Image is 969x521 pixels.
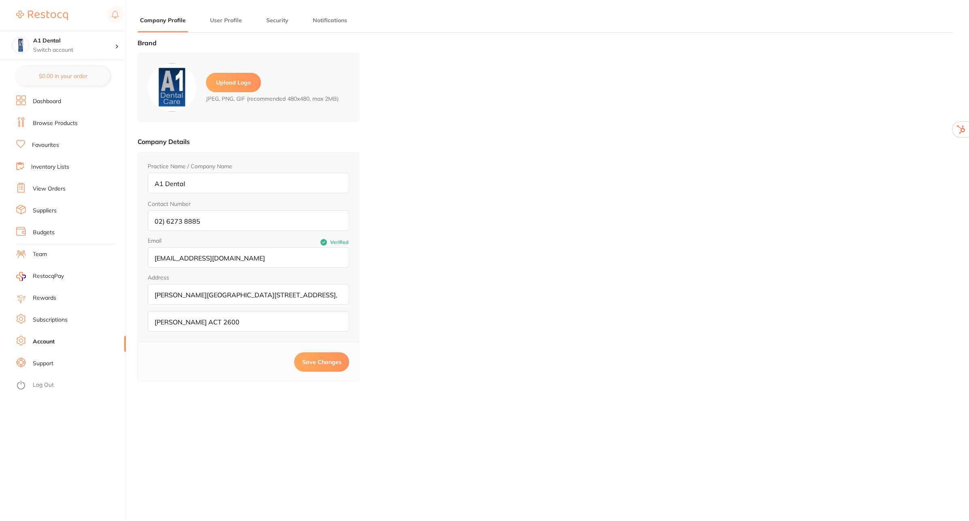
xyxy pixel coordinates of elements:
[33,46,115,54] p: Switch account
[310,17,350,24] button: Notifications
[264,17,291,24] button: Security
[138,138,190,146] label: Company Details
[33,316,68,324] a: Subscriptions
[206,95,339,102] span: JPEG, PNG, GIF (recommended 480x480, max 2MB)
[302,358,341,366] span: Save Changes
[33,360,53,368] a: Support
[206,73,261,92] label: Upload Logo
[148,63,196,112] img: logo
[31,163,69,171] a: Inventory Lists
[148,163,232,169] label: Practice Name / Company Name
[33,381,54,389] a: Log Out
[33,294,56,302] a: Rewards
[16,6,68,25] a: Restocq Logo
[33,119,78,127] a: Browse Products
[16,379,123,392] button: Log Out
[33,185,66,193] a: View Orders
[33,229,55,237] a: Budgets
[208,17,244,24] button: User Profile
[16,11,68,20] img: Restocq Logo
[138,17,188,24] button: Company Profile
[148,201,191,207] label: Contact Number
[33,207,57,215] a: Suppliers
[32,141,59,149] a: Favourites
[138,39,157,47] label: Brand
[33,37,115,45] h4: A1 Dental
[13,37,29,53] img: A1 Dental
[33,338,55,346] a: Account
[16,66,110,86] button: $0.00 in your order
[33,272,64,280] span: RestocqPay
[330,239,348,245] span: Verified
[16,272,26,281] img: RestocqPay
[148,237,248,244] label: Email
[16,272,64,281] a: RestocqPay
[33,250,47,258] a: Team
[294,352,349,372] button: Save Changes
[33,97,61,106] a: Dashboard
[148,274,169,281] legend: Address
